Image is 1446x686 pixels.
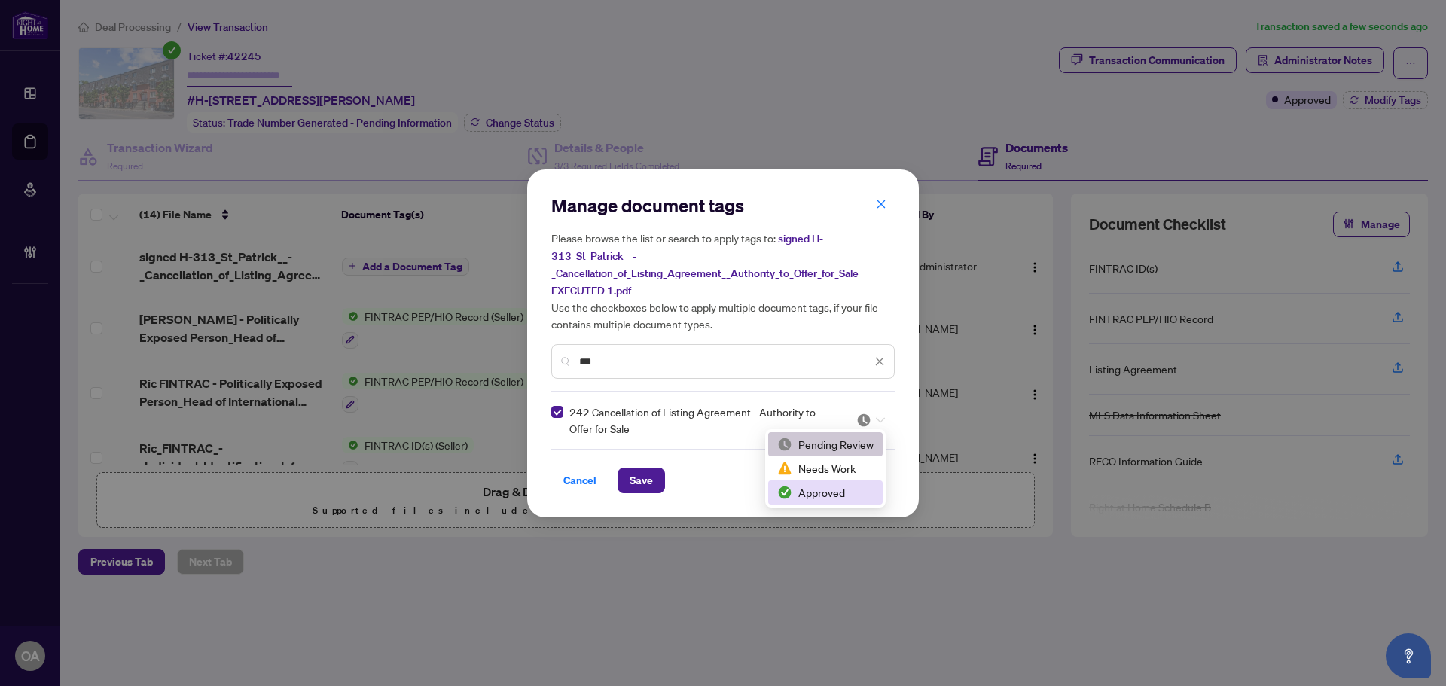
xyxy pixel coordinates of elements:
[768,432,883,456] div: Pending Review
[777,484,874,501] div: Approved
[777,437,792,452] img: status
[768,456,883,480] div: Needs Work
[856,413,871,428] img: status
[777,485,792,500] img: status
[777,436,874,453] div: Pending Review
[618,468,665,493] button: Save
[876,199,886,209] span: close
[551,468,609,493] button: Cancel
[551,230,895,332] h5: Please browse the list or search to apply tags to: Use the checkboxes below to apply multiple doc...
[569,404,838,437] span: 242 Cancellation of Listing Agreement - Authority to Offer for Sale
[1386,633,1431,678] button: Open asap
[563,468,596,492] span: Cancel
[768,480,883,505] div: Approved
[856,413,885,428] span: Pending Review
[551,232,859,297] span: signed H-313_St_Patrick__-_Cancellation_of_Listing_Agreement__Authority_to_Offer_for_Sale EXECUTE...
[777,461,792,476] img: status
[777,460,874,477] div: Needs Work
[551,194,895,218] h2: Manage document tags
[630,468,653,492] span: Save
[874,356,885,367] span: close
